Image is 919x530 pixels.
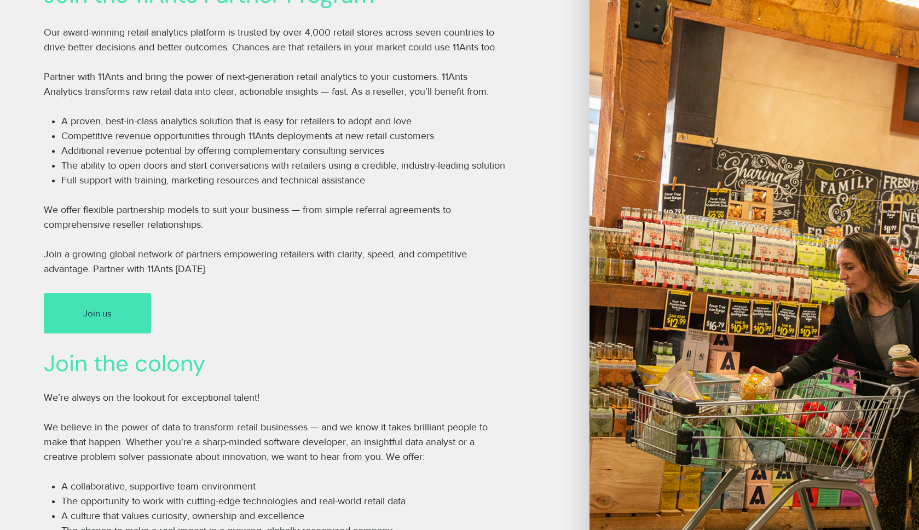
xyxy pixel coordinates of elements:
span: Our award-winning retail analytics platform is trusted by over 4,000 retail stores across seven c... [44,27,497,53]
a: Join us [44,293,151,333]
span: Join the colony [44,348,205,378]
span: Competitive revenue opportunities through 11Ants deployments at new retail customers [61,130,434,141]
span: Join a growing global network of partners empowering retailers with clarity, speed, and competiti... [44,249,467,274]
span: We believe in the power of data to transform retail businesses — and we know it takes brilliant p... [44,422,488,462]
span: Full support with training, marketing resources and technical assistance [61,175,365,186]
span: Join us [83,307,112,320]
span: Partner with 11Ants and bring the power of next-generation retail analytics to your customers. 11... [44,71,489,97]
span: The opportunity to work with cutting-edge technologies and real-world retail data [61,496,406,506]
span: A culture that values curiosity, ownership and excellence [61,510,304,521]
span: A proven, best-in-class analytics solution that is easy for retailers to adopt and love [61,116,412,126]
span: Additional revenue potential by offering complementary consulting services [61,145,384,156]
span: The ability to open doors and start conversations with retailers using a credible, industry-leadi... [61,160,505,171]
span: We offer flexible partnership models to suit your business — from simple referral agreements to c... [44,204,451,230]
span: We’re always on the lookout for exceptional talent! [44,392,259,403]
span: A collaborative, supportive team environment [61,481,256,492]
